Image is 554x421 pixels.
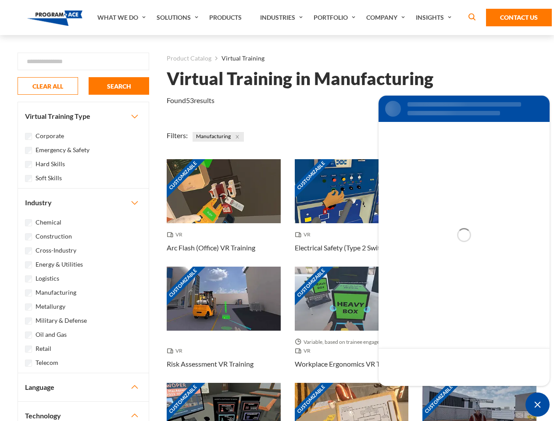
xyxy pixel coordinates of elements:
[18,77,78,95] button: CLEAR ALL
[167,131,188,139] span: Filters:
[25,332,32,339] input: Oil and Gas
[193,132,244,142] span: Manufacturing
[36,218,61,227] label: Chemical
[167,230,186,239] span: VR
[295,338,409,346] span: Variable, based on trainee engagement with exercises.
[232,132,242,142] button: Close
[167,53,536,64] nav: breadcrumb
[27,11,83,26] img: Program-Ace
[25,161,32,168] input: Hard Skills
[36,173,62,183] label: Soft Skills
[167,95,214,106] p: Found results
[295,346,314,355] span: VR
[25,133,32,140] input: Corporate
[36,316,87,325] label: Military & Defense
[18,373,149,401] button: Language
[167,359,254,369] h3: Risk Assessment VR Training
[25,233,32,240] input: Construction
[25,346,32,353] input: Retail
[25,303,32,310] input: Metallurgy
[36,274,59,283] label: Logistics
[295,243,409,253] h3: Electrical Safety (Type 2 Switchgear) VR Training
[486,9,552,26] a: Contact Us
[25,147,32,154] input: Emergency & Safety
[167,346,186,355] span: VR
[36,131,64,141] label: Corporate
[25,261,32,268] input: Energy & Utilities
[167,243,255,253] h3: Arc Flash (Office) VR Training
[18,102,149,130] button: Virtual Training Type
[167,159,281,267] a: Customizable Thumbnail - Arc Flash (Office) VR Training VR Arc Flash (Office) VR Training
[525,392,550,417] div: Chat Widget
[25,219,32,226] input: Chemical
[211,53,264,64] li: Virtual Training
[36,232,72,241] label: Construction
[295,359,401,369] h3: Workplace Ergonomics VR Training
[25,247,32,254] input: Cross-Industry
[25,289,32,296] input: Manufacturing
[25,318,32,325] input: Military & Defense
[36,260,83,269] label: Energy & Utilities
[25,360,32,367] input: Telecom
[376,93,552,388] iframe: SalesIQ Chat Window
[18,189,149,217] button: Industry
[295,267,409,383] a: Customizable Thumbnail - Workplace Ergonomics VR Training Variable, based on trainee engagement w...
[167,267,281,383] a: Customizable Thumbnail - Risk Assessment VR Training VR Risk Assessment VR Training
[167,71,433,86] h1: Virtual Training in Manufacturing
[36,344,51,353] label: Retail
[295,230,314,239] span: VR
[36,246,76,255] label: Cross-Industry
[36,302,65,311] label: Metallurgy
[25,275,32,282] input: Logistics
[25,175,32,182] input: Soft Skills
[167,53,211,64] a: Product Catalog
[36,145,89,155] label: Emergency & Safety
[36,159,65,169] label: Hard Skills
[36,358,58,367] label: Telecom
[36,330,67,339] label: Oil and Gas
[525,392,550,417] span: Minimize live chat window
[186,96,194,104] em: 53
[36,288,76,297] label: Manufacturing
[295,159,409,267] a: Customizable Thumbnail - Electrical Safety (Type 2 Switchgear) VR Training VR Electrical Safety (...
